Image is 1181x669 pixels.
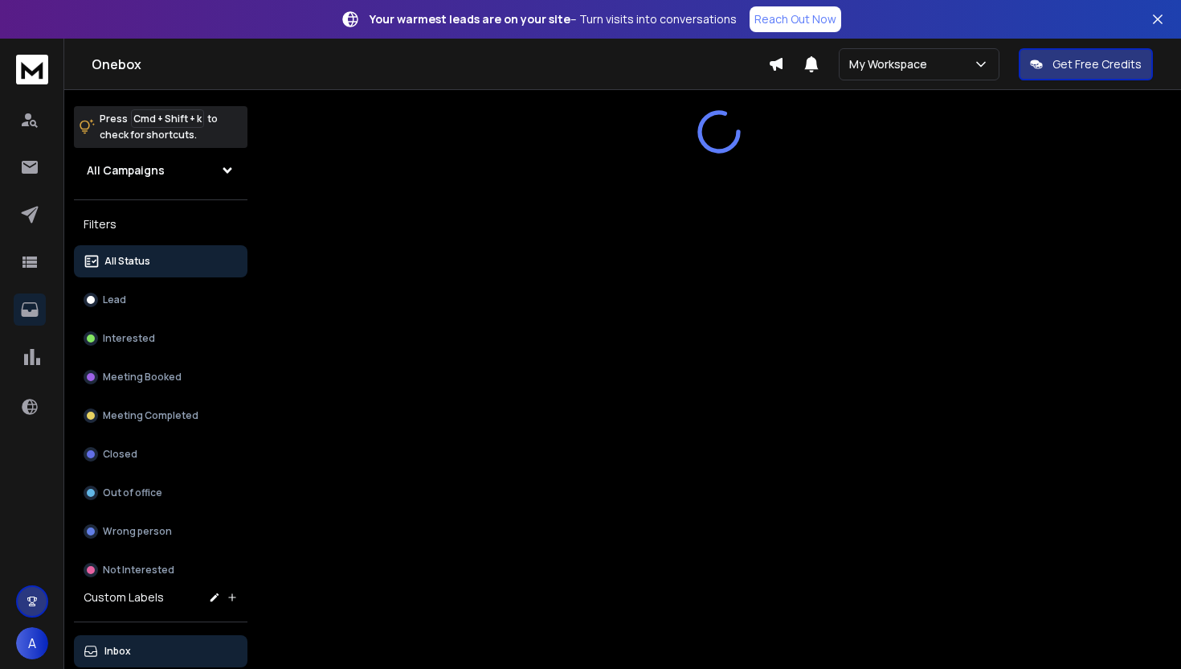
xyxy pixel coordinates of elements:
[104,645,131,658] p: Inbox
[16,627,48,659] button: A
[1052,56,1142,72] p: Get Free Credits
[74,284,247,316] button: Lead
[74,400,247,432] button: Meeting Completed
[87,162,165,179] h1: All Campaigns
[74,438,247,470] button: Closed
[16,55,48,84] img: logo
[92,55,768,74] h1: Onebox
[103,564,174,577] p: Not Interested
[103,409,198,422] p: Meeting Completed
[103,332,155,345] p: Interested
[849,56,934,72] p: My Workspace
[74,213,247,236] h3: Filters
[103,371,182,384] p: Meeting Booked
[104,255,150,268] p: All Status
[74,245,247,277] button: All Status
[74,477,247,509] button: Out of office
[370,11,737,27] p: – Turn visits into conversations
[370,11,570,27] strong: Your warmest leads are on your site
[754,11,836,27] p: Reach Out Now
[100,111,218,143] p: Press to check for shortcuts.
[750,6,841,32] a: Reach Out Now
[74,154,247,187] button: All Campaigns
[103,448,137,461] p: Closed
[74,515,247,548] button: Wrong person
[74,322,247,355] button: Interested
[131,109,204,128] span: Cmd + Shift + k
[84,589,164,605] h3: Custom Labels
[74,361,247,393] button: Meeting Booked
[74,635,247,667] button: Inbox
[103,293,126,306] p: Lead
[103,525,172,538] p: Wrong person
[1019,48,1153,80] button: Get Free Credits
[103,486,162,499] p: Out of office
[74,554,247,586] button: Not Interested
